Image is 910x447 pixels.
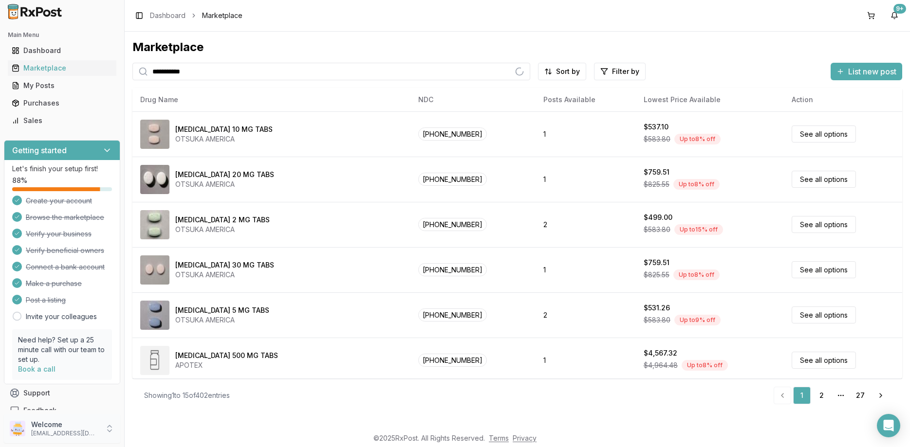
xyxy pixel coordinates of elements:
[644,213,672,222] div: $499.00
[8,42,116,59] a: Dashboard
[774,387,891,404] nav: pagination
[140,210,169,239] img: Abilify 2 MG TABS
[144,391,230,400] div: Showing 1 to 15 of 402 entries
[150,11,186,20] a: Dashboard
[877,414,900,437] div: Open Intercom Messenger
[674,134,721,144] div: Up to 8 % off
[26,229,92,239] span: Verify your business
[612,67,639,76] span: Filter by
[792,261,856,278] a: See all options
[536,292,636,338] td: 2
[132,39,902,55] div: Marketplace
[4,4,66,19] img: RxPost Logo
[31,420,99,429] p: Welcome
[831,63,902,80] button: List new post
[4,95,120,111] button: Purchases
[175,305,269,315] div: [MEDICAL_DATA] 5 MG TABS
[673,269,720,280] div: Up to 8 % off
[26,262,105,272] span: Connect a bank account
[536,202,636,247] td: 2
[12,81,112,90] div: My Posts
[12,176,27,185] span: 88 %
[12,144,67,156] h3: Getting started
[4,78,120,93] button: My Posts
[175,360,278,370] div: APOTEX
[813,387,830,404] a: 2
[4,60,120,76] button: Marketplace
[140,165,169,194] img: Abilify 20 MG TABS
[674,315,721,325] div: Up to 9 % off
[12,63,112,73] div: Marketplace
[792,306,856,323] a: See all options
[175,215,270,225] div: [MEDICAL_DATA] 2 MG TABS
[852,387,869,404] a: 27
[12,116,112,125] div: Sales
[202,11,242,20] span: Marketplace
[410,88,536,111] th: NDC
[26,213,104,222] span: Browse the marketplace
[12,98,112,108] div: Purchases
[18,335,106,364] p: Need help? Set up a 25 minute call with our team to set up.
[26,312,97,322] a: Invite your colleagues
[489,434,509,442] a: Terms
[175,170,274,179] div: [MEDICAL_DATA] 20 MG TABS
[792,125,856,143] a: See all options
[8,77,116,94] a: My Posts
[536,247,636,292] td: 1
[8,94,116,112] a: Purchases
[871,387,891,404] a: Go to next page
[538,63,586,80] button: Sort by
[8,59,116,77] a: Marketplace
[140,346,169,375] img: Abiraterone Acetate 500 MG TABS
[12,46,112,55] div: Dashboard
[831,68,902,77] a: List new post
[644,122,669,132] div: $537.10
[848,66,896,77] span: List new post
[644,258,669,268] div: $759.51
[536,157,636,202] td: 1
[175,125,273,134] div: [MEDICAL_DATA] 10 MG TABS
[792,352,856,369] a: See all options
[31,429,99,437] p: [EMAIL_ADDRESS][DOMAIN_NAME]
[513,434,537,442] a: Privacy
[132,88,410,111] th: Drug Name
[644,348,677,358] div: $4,567.32
[18,365,56,373] a: Book a call
[792,171,856,188] a: See all options
[418,218,487,231] span: [PHONE_NUMBER]
[8,31,116,39] h2: Main Menu
[140,255,169,285] img: Abilify 30 MG TABS
[536,88,636,111] th: Posts Available
[175,179,274,189] div: OTSUKA AMERICA
[418,308,487,322] span: [PHONE_NUMBER]
[418,263,487,276] span: [PHONE_NUMBER]
[893,4,906,14] div: 9+
[644,360,678,370] span: $4,964.48
[644,134,670,144] span: $583.80
[175,260,274,270] div: [MEDICAL_DATA] 30 MG TABS
[673,179,720,190] div: Up to 8 % off
[784,88,902,111] th: Action
[418,127,487,141] span: [PHONE_NUMBER]
[26,196,92,206] span: Create your account
[644,179,669,189] span: $825.55
[536,111,636,157] td: 1
[4,43,120,58] button: Dashboard
[175,270,274,280] div: OTSUKA AMERICA
[175,225,270,234] div: OTSUKA AMERICA
[175,351,278,360] div: [MEDICAL_DATA] 500 MG TABS
[10,421,25,436] img: User avatar
[793,387,811,404] a: 1
[594,63,646,80] button: Filter by
[150,11,242,20] nav: breadcrumb
[175,315,269,325] div: OTSUKA AMERICA
[4,384,120,402] button: Support
[792,216,856,233] a: See all options
[140,120,169,149] img: Abilify 10 MG TABS
[636,88,784,111] th: Lowest Price Available
[418,354,487,367] span: [PHONE_NUMBER]
[8,112,116,129] a: Sales
[12,164,112,174] p: Let's finish your setup first!
[26,295,66,305] span: Post a listing
[682,360,728,371] div: Up to 8 % off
